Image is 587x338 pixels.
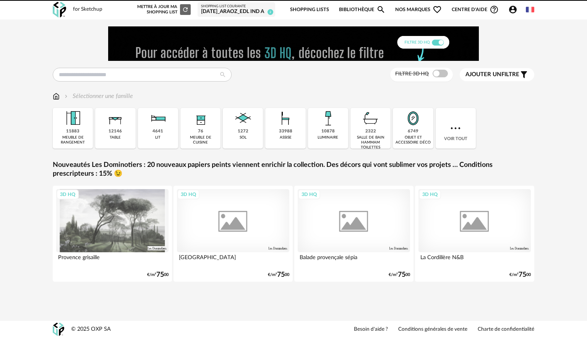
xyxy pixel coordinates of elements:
div: Sélectionner une famille [63,92,133,101]
div: 33988 [279,129,292,134]
a: Conditions générales de vente [398,326,467,333]
span: Account Circle icon [508,5,521,14]
div: lit [155,135,161,140]
div: €/m² 00 [509,272,531,278]
span: 75 [277,272,285,278]
img: Sol.png [233,108,253,129]
span: 75 [156,272,164,278]
img: Rangement.png [190,108,211,129]
img: Salle%20de%20bain.png [360,108,381,129]
div: 11883 [66,129,79,134]
span: Heart Outline icon [433,5,442,14]
div: 76 [198,129,203,134]
img: more.7b13dc1.svg [449,121,462,135]
div: objet et accessoire déco [395,135,431,145]
img: svg+xml;base64,PHN2ZyB3aWR0aD0iMTYiIGhlaWdodD0iMTciIHZpZXdCb3g9IjAgMCAxNiAxNyIgZmlsbD0ibm9uZSIgeG... [53,92,60,101]
div: Mettre à jour ma Shopping List [136,4,191,15]
div: [DATE]_ARAOZ_EDL IND A [201,8,272,15]
img: OXP [53,2,66,18]
div: 3D HQ [419,189,441,199]
a: Besoin d'aide ? [354,326,388,333]
div: €/m² 00 [147,272,169,278]
div: Provence grisaille [56,252,169,268]
a: Charte de confidentialité [478,326,534,333]
div: salle de bain hammam toilettes [353,135,388,150]
span: Account Circle icon [508,5,517,14]
img: fr [526,5,534,14]
img: OXP [53,323,64,336]
div: 12146 [109,129,122,134]
div: for Sketchup [73,6,102,13]
span: Magnify icon [376,5,386,14]
img: svg+xml;base64,PHN2ZyB3aWR0aD0iMTYiIGhlaWdodD0iMTYiIHZpZXdCb3g9IjAgMCAxNiAxNiIgZmlsbD0ibm9uZSIgeG... [63,92,69,101]
span: 75 [398,272,405,278]
div: 4641 [152,129,163,134]
span: 2 [268,9,273,15]
a: BibliothèqueMagnify icon [339,1,386,19]
div: luminaire [318,135,338,140]
div: La Cordillère N&B [418,252,531,268]
div: sol [240,135,246,140]
span: Refresh icon [182,7,189,11]
div: 3D HQ [57,189,79,199]
div: 10878 [321,129,335,134]
div: 2322 [365,129,376,134]
div: 6749 [408,129,418,134]
div: €/m² 00 [389,272,410,278]
div: 1272 [238,129,248,134]
div: © 2025 OXP SA [71,326,111,333]
div: 3D HQ [298,189,320,199]
a: Nouveautés Les Dominotiers : 20 nouveaux papiers peints viennent enrichir la collection. Des déco... [53,161,534,179]
span: Ajouter un [465,72,501,77]
a: 3D HQ La Cordillère N&B €/m²7500 [415,186,534,282]
span: Filter icon [519,70,529,79]
div: Voir tout [436,108,476,149]
a: Shopping Lists [290,1,329,19]
img: Luminaire.png [318,108,338,129]
img: FILTRE%20HQ%20NEW_V1%20(4).gif [108,26,479,61]
div: table [110,135,121,140]
span: Filtre 3D HQ [395,71,429,77]
img: Literie.png [148,108,168,129]
div: meuble de rangement [55,135,91,145]
img: Assise.png [275,108,296,129]
div: Shopping List courante [201,4,272,9]
span: Centre d'aideHelp Circle Outline icon [452,5,499,14]
div: €/m² 00 [268,272,289,278]
a: 3D HQ [GEOGRAPHIC_DATA] €/m²7500 [174,186,293,282]
div: assise [280,135,292,140]
span: Help Circle Outline icon [490,5,499,14]
div: 3D HQ [177,189,199,199]
button: Ajouter unfiltre Filter icon [460,68,534,81]
a: 3D HQ Provence grisaille €/m²7500 [53,186,172,282]
span: filtre [465,71,519,78]
a: 3D HQ Balade provençale sépia €/m²7500 [294,186,413,282]
span: Nos marques [395,1,442,19]
div: [GEOGRAPHIC_DATA] [177,252,289,268]
div: Balade provençale sépia [298,252,410,268]
a: Shopping List courante [DATE]_ARAOZ_EDL IND A 2 [201,4,272,15]
span: 75 [519,272,526,278]
img: Table.png [105,108,126,129]
img: Miroir.png [403,108,423,129]
img: Meuble%20de%20rangement.png [63,108,83,129]
div: meuble de cuisine [183,135,218,145]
